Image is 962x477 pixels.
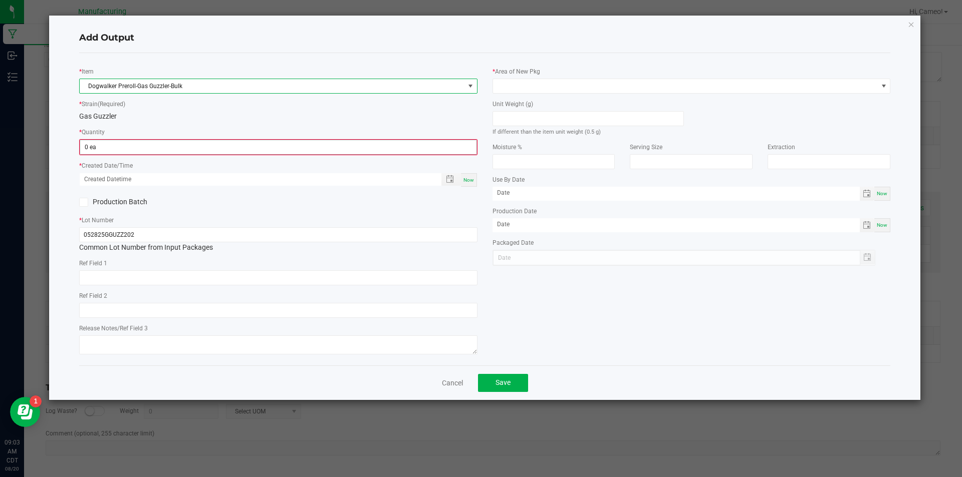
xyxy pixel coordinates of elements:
[478,374,528,392] button: Save
[82,161,133,170] label: Created Date/Time
[79,291,107,300] label: Ref Field 2
[495,67,540,76] label: Area of New Pkg
[82,216,114,225] label: Lot Number
[79,32,891,45] h4: Add Output
[768,143,795,152] label: Extraction
[463,177,474,183] span: Now
[442,378,463,388] a: Cancel
[493,143,522,152] label: Moisture %
[493,129,601,135] small: If different than the item unit weight (0.5 g)
[82,100,125,109] label: Strain
[496,378,511,386] span: Save
[82,128,105,137] label: Quantity
[493,238,534,247] label: Packaged Date
[82,67,94,76] label: Item
[80,173,431,186] input: Created Datetime
[493,207,537,216] label: Production Date
[493,187,860,199] input: Date
[630,143,662,152] label: Serving Size
[860,187,874,201] span: Toggle calendar
[98,101,125,108] span: (Required)
[79,197,271,207] label: Production Batch
[79,259,107,268] label: Ref Field 1
[79,112,117,120] span: Gas Guzzler
[877,222,887,228] span: Now
[860,218,874,232] span: Toggle calendar
[493,175,525,184] label: Use By Date
[79,227,477,253] div: Common Lot Number from Input Packages
[493,100,533,109] label: Unit Weight (g)
[877,191,887,196] span: Now
[493,218,860,231] input: Date
[441,173,461,186] span: Toggle popup
[80,79,464,93] span: Dogwalker Preroll-Gas Guzzler-Bulk
[30,395,42,407] iframe: Resource center unread badge
[79,324,148,333] label: Release Notes/Ref Field 3
[10,397,40,427] iframe: Resource center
